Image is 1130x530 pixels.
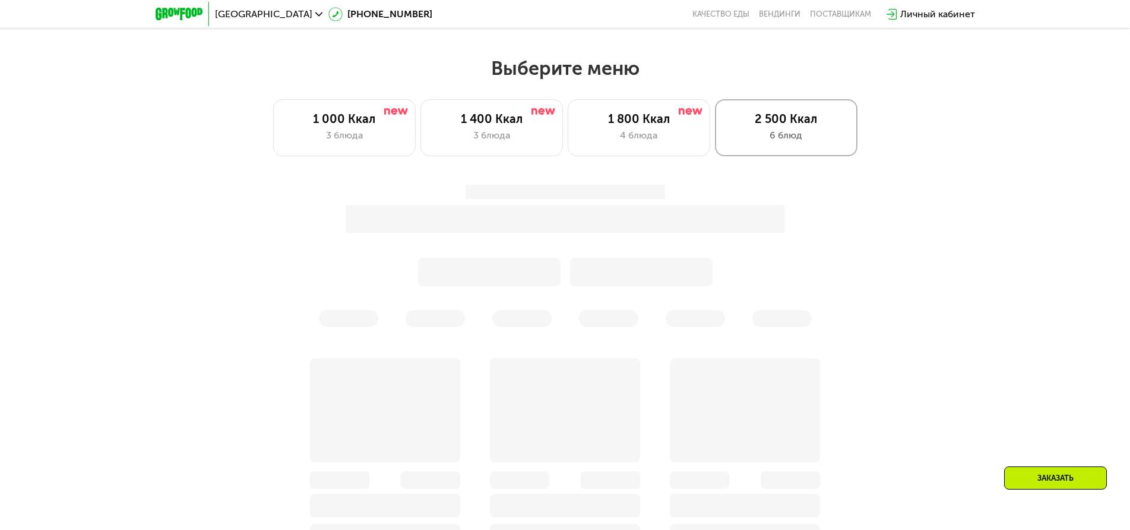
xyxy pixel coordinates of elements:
[727,128,845,143] div: 6 блюд
[215,10,312,19] span: [GEOGRAPHIC_DATA]
[433,128,550,143] div: 3 блюда
[38,56,1092,80] h2: Выберите меню
[580,128,698,143] div: 4 блюда
[1004,466,1107,490] div: Заказать
[286,128,403,143] div: 3 блюда
[759,10,800,19] a: Вендинги
[810,10,871,19] div: поставщикам
[727,112,845,126] div: 2 500 Ккал
[580,112,698,126] div: 1 800 Ккал
[286,112,403,126] div: 1 000 Ккал
[433,112,550,126] div: 1 400 Ккал
[328,7,432,21] a: [PHONE_NUMBER]
[692,10,749,19] a: Качество еды
[900,7,975,21] div: Личный кабинет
